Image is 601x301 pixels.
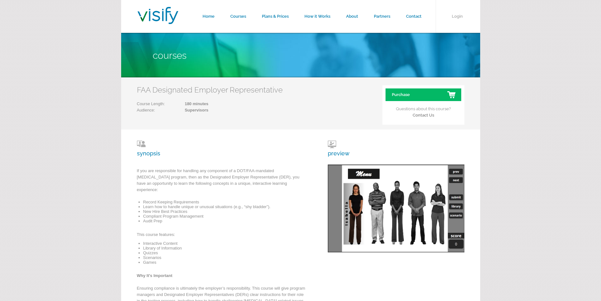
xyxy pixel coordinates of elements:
p: This course features: [137,232,307,241]
li: Audit Prep [143,219,307,223]
li: Scenarios [143,255,307,260]
a: Visify Training [138,17,178,26]
h3: preview [328,141,350,157]
li: New Hire Best Practices [143,209,307,214]
span: Courses [153,50,186,61]
p: If you are responsible for handling any component of a DOT/FAA-mandated [MEDICAL_DATA] program, t... [137,168,307,196]
p: Questions about this course? [386,101,461,118]
strong: Why It's Important [137,273,173,278]
li: Library of Information [143,246,307,250]
a: Contact Us [413,113,434,117]
li: Compliant Program Management [143,214,307,219]
img: Visify Training [138,7,178,24]
li: Interactive Content [143,241,307,246]
li: Quizzes [143,250,307,255]
li: Learn how to handle unique or unusual situations (e.g., “shy bladder”). [143,204,307,209]
a: Purchase [386,88,461,101]
span: 180 minutes [165,101,208,107]
p: Course Length: [137,101,209,107]
li: Record Keeping Requirements [143,200,307,204]
p: Audience: [137,107,209,113]
h3: synopsis [137,141,307,157]
li: Games [143,260,307,265]
img: image003.png [328,165,464,252]
h2: FAA Designated Employer Representative [137,85,284,94]
span: Supervisors [165,107,208,113]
